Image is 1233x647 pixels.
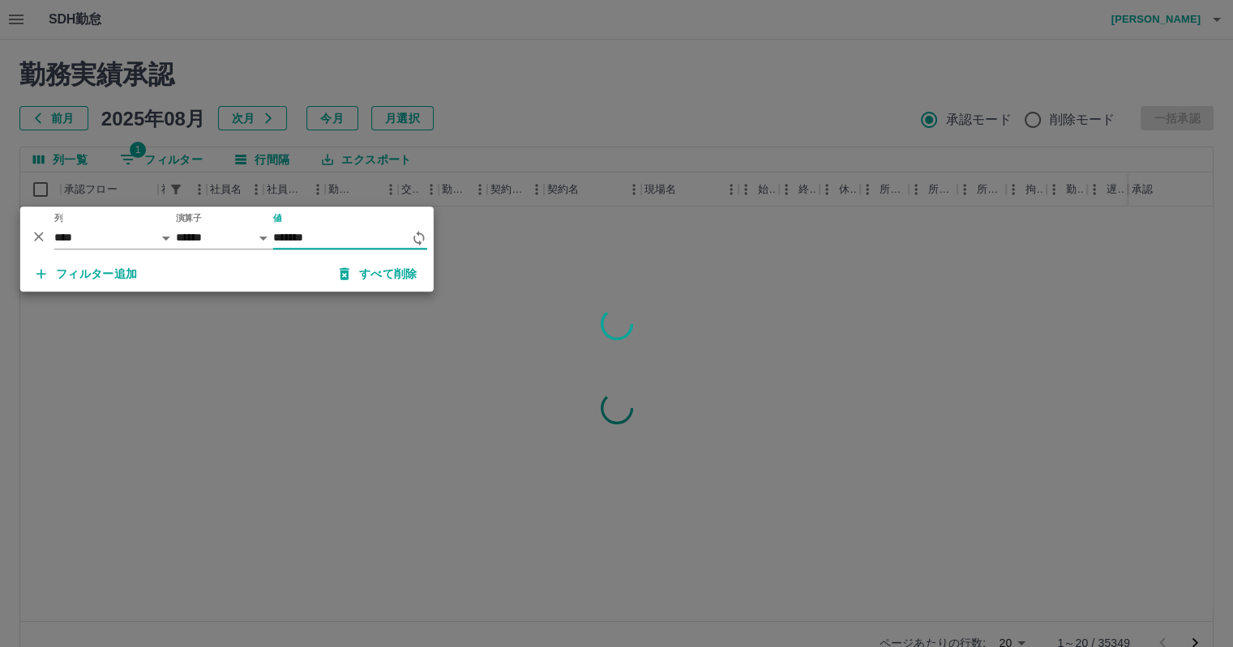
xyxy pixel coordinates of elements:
[27,224,51,249] button: 削除
[273,212,282,224] label: 値
[54,212,63,224] label: 列
[24,259,151,288] button: フィルター追加
[176,212,202,224] label: 演算子
[327,259,430,288] button: すべて削除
